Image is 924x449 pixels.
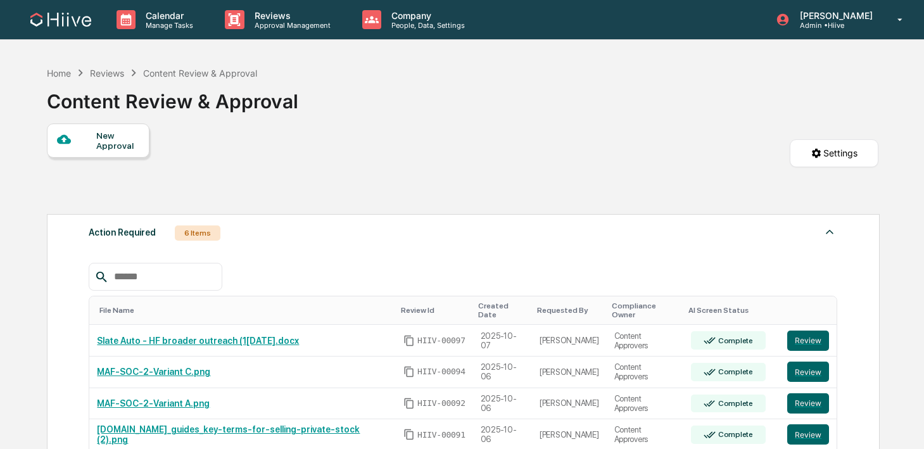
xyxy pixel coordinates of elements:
[790,10,879,21] p: [PERSON_NAME]
[403,398,415,409] span: Copy Id
[143,68,257,79] div: Content Review & Approval
[244,10,337,21] p: Reviews
[244,21,337,30] p: Approval Management
[90,68,124,79] div: Reviews
[403,335,415,346] span: Copy Id
[532,388,607,420] td: [PERSON_NAME]
[716,399,753,408] div: Complete
[381,21,471,30] p: People, Data, Settings
[89,224,156,241] div: Action Required
[403,429,415,440] span: Copy Id
[787,362,829,382] button: Review
[612,301,679,319] div: Toggle SortBy
[97,424,360,445] a: [DOMAIN_NAME]_guides_key-terms-for-selling-private-stock (2).png
[537,306,602,315] div: Toggle SortBy
[607,325,684,357] td: Content Approvers
[790,139,878,167] button: Settings
[716,430,753,439] div: Complete
[47,80,298,113] div: Content Review & Approval
[607,388,684,420] td: Content Approvers
[175,225,220,241] div: 6 Items
[607,357,684,388] td: Content Approvers
[790,21,879,30] p: Admin • Hiive
[473,388,532,420] td: 2025-10-06
[478,301,527,319] div: Toggle SortBy
[883,407,918,441] iframe: Open customer support
[417,367,465,377] span: HIIV-00094
[787,393,829,414] button: Review
[381,10,471,21] p: Company
[417,430,465,440] span: HIIV-00091
[787,424,829,445] button: Review
[417,336,465,346] span: HIIV-00097
[417,398,465,408] span: HIIV-00092
[97,367,210,377] a: MAF-SOC-2-Variant C.png
[47,68,71,79] div: Home
[401,306,468,315] div: Toggle SortBy
[790,306,832,315] div: Toggle SortBy
[822,224,837,239] img: caret
[688,306,775,315] div: Toggle SortBy
[716,367,753,376] div: Complete
[787,331,829,351] button: Review
[96,130,139,151] div: New Approval
[99,306,391,315] div: Toggle SortBy
[403,366,415,377] span: Copy Id
[532,357,607,388] td: [PERSON_NAME]
[97,398,210,408] a: MAF-SOC-2-Variant A.png
[473,325,532,357] td: 2025-10-07
[136,21,199,30] p: Manage Tasks
[136,10,199,21] p: Calendar
[473,357,532,388] td: 2025-10-06
[30,13,91,27] img: logo
[532,325,607,357] td: [PERSON_NAME]
[716,336,753,345] div: Complete
[97,336,299,346] a: Slate Auto - HF broader outreach (1[DATE].docx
